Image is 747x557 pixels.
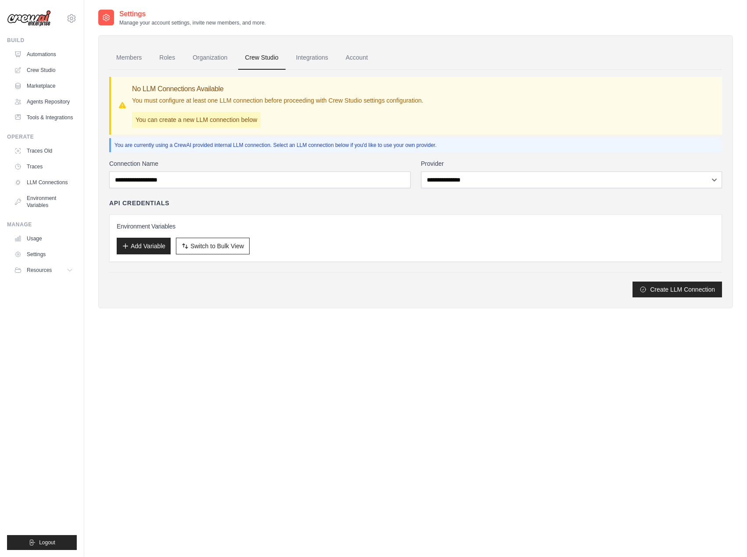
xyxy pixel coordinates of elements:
[238,46,286,70] a: Crew Studio
[152,46,182,70] a: Roles
[114,142,718,149] p: You are currently using a CrewAI provided internal LLM connection. Select an LLM connection below...
[11,47,77,61] a: Automations
[11,263,77,277] button: Resources
[186,46,234,70] a: Organization
[11,191,77,212] a: Environment Variables
[289,46,335,70] a: Integrations
[176,238,250,254] button: Switch to Bulk View
[11,111,77,125] a: Tools & Integrations
[132,112,261,128] p: You can create a new LLM connection below
[11,232,77,246] a: Usage
[109,46,149,70] a: Members
[117,238,171,254] button: Add Variable
[7,133,77,140] div: Operate
[190,242,244,250] span: Switch to Bulk View
[132,84,423,94] h3: No LLM Connections Available
[109,159,411,168] label: Connection Name
[11,175,77,189] a: LLM Connections
[11,247,77,261] a: Settings
[27,267,52,274] span: Resources
[119,19,266,26] p: Manage your account settings, invite new members, and more.
[11,95,77,109] a: Agents Repository
[7,535,77,550] button: Logout
[11,63,77,77] a: Crew Studio
[132,96,423,105] p: You must configure at least one LLM connection before proceeding with Crew Studio settings config...
[339,46,375,70] a: Account
[11,160,77,174] a: Traces
[7,10,51,27] img: Logo
[421,159,722,168] label: Provider
[7,37,77,44] div: Build
[119,9,266,19] h2: Settings
[117,222,715,231] h3: Environment Variables
[11,144,77,158] a: Traces Old
[633,282,722,297] button: Create LLM Connection
[39,539,55,546] span: Logout
[7,221,77,228] div: Manage
[11,79,77,93] a: Marketplace
[109,199,169,207] h4: API Credentials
